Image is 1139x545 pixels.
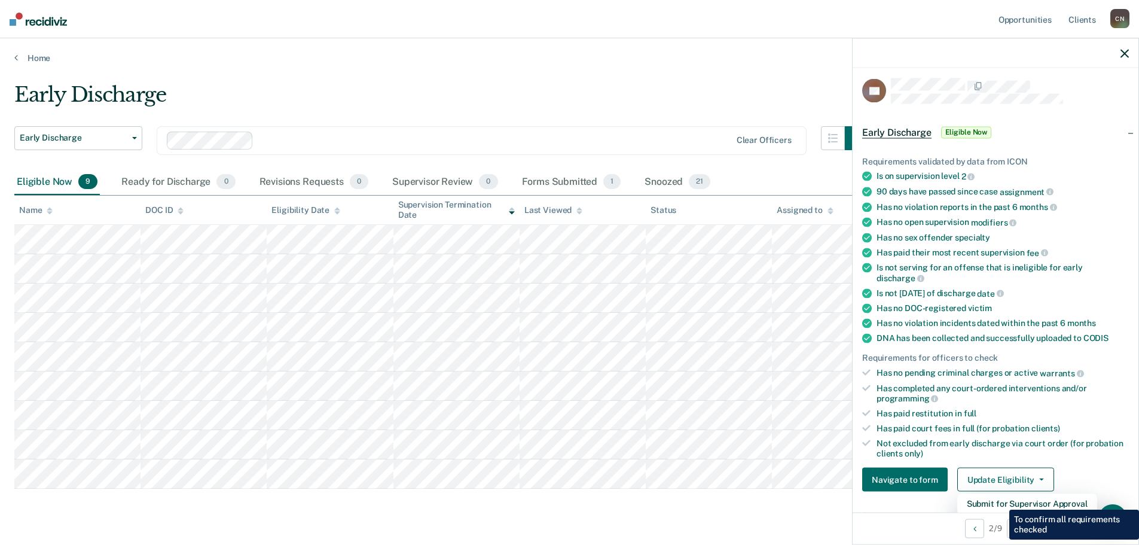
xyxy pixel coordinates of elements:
[1031,423,1060,433] span: clients)
[642,169,713,196] div: Snoozed
[877,186,1129,197] div: 90 days have passed since case
[877,318,1129,328] div: Has no violation incidents dated within the past 6
[14,169,100,196] div: Eligible Now
[1083,333,1109,343] span: CODIS
[862,511,1129,521] dt: Supervision
[862,353,1129,363] div: Requirements for officers to check
[877,423,1129,433] div: Has paid court fees in full (for probation
[877,263,1129,283] div: Is not serving for an offense that is ineligible for early
[877,288,1129,299] div: Is not [DATE] of discharge
[877,171,1129,182] div: Is on supervision level
[1040,368,1084,377] span: warrants
[216,174,235,190] span: 0
[524,205,582,215] div: Last Viewed
[78,174,97,190] span: 9
[877,394,938,403] span: programming
[862,156,1129,166] div: Requirements validated by data from ICON
[862,126,932,138] span: Early Discharge
[1000,187,1054,196] span: assignment
[520,169,624,196] div: Forms Submitted
[877,247,1129,258] div: Has paid their most recent supervision
[14,83,869,117] div: Early Discharge
[877,383,1129,403] div: Has completed any court-ordered interventions and/or
[271,205,340,215] div: Eligibility Date
[1019,202,1057,212] span: months
[964,409,976,418] span: full
[398,200,515,220] div: Supervision Termination Date
[957,494,1097,513] button: Submit for Supervisor Approval
[479,174,497,190] span: 0
[862,468,952,492] a: Navigate to form link
[905,448,923,458] span: only)
[977,288,1003,298] span: date
[968,303,992,313] span: victim
[965,519,984,538] button: Previous Opportunity
[145,205,184,215] div: DOC ID
[971,217,1017,227] span: modifiers
[737,135,792,145] div: Clear officers
[877,202,1129,212] div: Has no violation reports in the past 6
[350,174,368,190] span: 0
[19,205,53,215] div: Name
[877,273,924,282] span: discharge
[119,169,237,196] div: Ready for Discharge
[941,126,992,138] span: Eligible Now
[877,232,1129,242] div: Has no sex offender
[853,113,1138,151] div: Early DischargeEligible Now
[1027,248,1048,257] span: fee
[877,409,1129,419] div: Has paid restitution in
[1098,504,1127,533] div: Open Intercom Messenger
[20,133,127,143] span: Early Discharge
[14,53,1125,63] a: Home
[390,169,500,196] div: Supervisor Review
[1110,9,1129,28] div: C N
[603,174,621,190] span: 1
[957,468,1054,492] button: Update Eligibility
[257,169,371,196] div: Revisions Requests
[1007,519,1026,538] button: Next Opportunity
[1067,318,1096,328] span: months
[961,172,975,181] span: 2
[877,217,1129,228] div: Has no open supervision
[877,438,1129,458] div: Not excluded from early discharge via court order (for probation clients
[689,174,710,190] span: 21
[877,368,1129,379] div: Has no pending criminal charges or active
[10,13,67,26] img: Recidiviz
[877,333,1129,343] div: DNA has been collected and successfully uploaded to
[877,303,1129,313] div: Has no DOC-registered
[777,205,833,215] div: Assigned to
[955,232,990,242] span: specialty
[853,512,1138,544] div: 2 / 9
[651,205,676,215] div: Status
[862,468,948,492] button: Navigate to form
